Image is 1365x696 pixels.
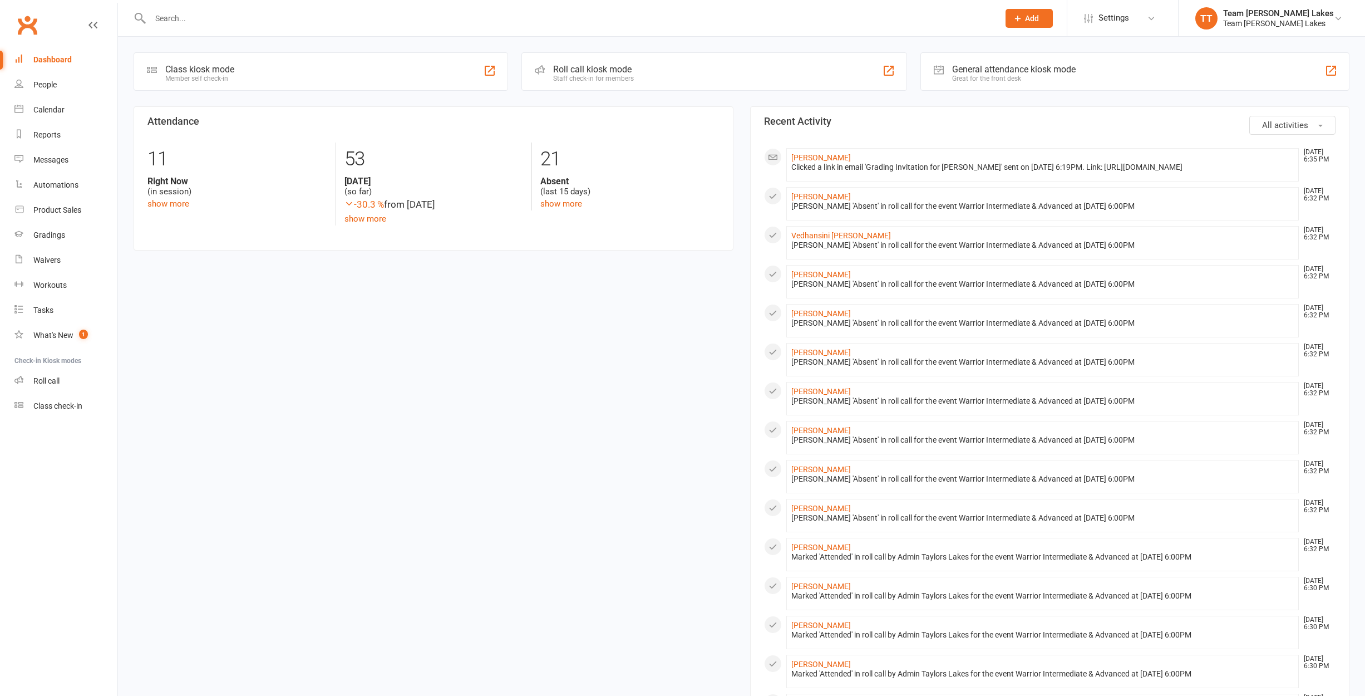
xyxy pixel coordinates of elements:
a: [PERSON_NAME] [791,309,851,318]
h3: Attendance [147,116,720,127]
div: Marked 'Attended' in roll call by Admin Taylors Lakes for the event Warrior Intermediate & Advanc... [791,669,1294,679]
a: [PERSON_NAME] [791,543,851,552]
div: Class check-in [33,401,82,410]
div: (last 15 days) [540,176,720,197]
div: [PERSON_NAME] 'Absent' in roll call for the event Warrior Intermediate & Advanced at [DATE] 6:00PM [791,474,1294,484]
strong: Right Now [147,176,327,187]
div: Messages [33,155,68,164]
time: [DATE] 6:30 PM [1298,577,1335,592]
div: Roll call kiosk mode [553,64,634,75]
time: [DATE] 6:32 PM [1298,421,1335,436]
a: Dashboard [14,47,117,72]
a: [PERSON_NAME] [791,582,851,591]
a: [PERSON_NAME] [791,153,851,162]
time: [DATE] 6:32 PM [1298,344,1335,358]
a: Workouts [14,273,117,298]
div: [PERSON_NAME] 'Absent' in roll call for the event Warrior Intermediate & Advanced at [DATE] 6:00PM [791,435,1294,445]
time: [DATE] 6:30 PM [1298,655,1335,670]
div: from [DATE] [344,197,524,212]
a: What's New1 [14,323,117,348]
div: Roll call [33,376,60,385]
a: Vedhansini [PERSON_NAME] [791,231,891,240]
a: Reports [14,122,117,148]
div: Dashboard [33,55,72,64]
div: (in session) [147,176,327,197]
div: Marked 'Attended' in roll call by Admin Taylors Lakes for the event Warrior Intermediate & Advanc... [791,630,1294,640]
a: [PERSON_NAME] [791,348,851,357]
a: People [14,72,117,97]
time: [DATE] 6:32 PM [1298,499,1335,514]
a: show more [540,199,582,209]
a: [PERSON_NAME] [791,270,851,279]
div: (so far) [344,176,524,197]
div: Workouts [33,281,67,290]
div: 53 [344,143,524,176]
div: Calendar [33,105,65,114]
a: [PERSON_NAME] [791,504,851,513]
div: People [33,80,57,89]
time: [DATE] 6:32 PM [1298,538,1335,553]
button: Add [1006,9,1053,28]
time: [DATE] 6:32 PM [1298,305,1335,319]
div: [PERSON_NAME] 'Absent' in roll call for the event Warrior Intermediate & Advanced at [DATE] 6:00PM [791,396,1294,406]
a: Clubworx [13,11,41,39]
div: 21 [540,143,720,176]
a: Messages [14,148,117,173]
div: Automations [33,180,78,189]
div: Marked 'Attended' in roll call by Admin Taylors Lakes for the event Warrior Intermediate & Advanc... [791,591,1294,601]
time: [DATE] 6:32 PM [1298,460,1335,475]
div: [PERSON_NAME] 'Absent' in roll call for the event Warrior Intermediate & Advanced at [DATE] 6:00PM [791,318,1294,328]
time: [DATE] 6:35 PM [1298,149,1335,163]
a: [PERSON_NAME] [791,387,851,396]
span: Settings [1098,6,1129,31]
a: [PERSON_NAME] [791,465,851,474]
div: Gradings [33,231,65,239]
div: TT [1195,7,1218,30]
div: [PERSON_NAME] 'Absent' in roll call for the event Warrior Intermediate & Advanced at [DATE] 6:00PM [791,241,1294,250]
time: [DATE] 6:32 PM [1298,266,1335,280]
span: -30.3 % [344,199,384,210]
div: Clicked a link in email 'Grading Invitation for [PERSON_NAME]' sent on [DATE] 6:19PM. Link: [URL]... [791,163,1294,172]
a: [PERSON_NAME] [791,426,851,435]
div: Marked 'Attended' in roll call by Admin Taylors Lakes for the event Warrior Intermediate & Advanc... [791,552,1294,562]
div: Waivers [33,256,61,264]
input: Search... [147,11,991,26]
span: 1 [79,330,88,339]
a: Roll call [14,369,117,394]
div: [PERSON_NAME] 'Absent' in roll call for the event Warrior Intermediate & Advanced at [DATE] 6:00PM [791,202,1294,211]
time: [DATE] 6:32 PM [1298,188,1335,202]
time: [DATE] 6:32 PM [1298,227,1335,241]
div: Team [PERSON_NAME] Lakes [1223,8,1334,18]
a: show more [344,214,386,224]
div: [PERSON_NAME] 'Absent' in roll call for the event Warrior Intermediate & Advanced at [DATE] 6:00PM [791,280,1294,289]
span: All activities [1262,120,1308,130]
span: Add [1025,14,1039,23]
div: General attendance kiosk mode [952,64,1076,75]
div: Staff check-in for members [553,75,634,82]
div: Tasks [33,306,53,315]
h3: Recent Activity [764,116,1336,127]
div: 11 [147,143,327,176]
time: [DATE] 6:32 PM [1298,383,1335,397]
a: Calendar [14,97,117,122]
a: [PERSON_NAME] [791,621,851,630]
div: Member self check-in [165,75,234,82]
a: Class kiosk mode [14,394,117,419]
button: All activities [1249,116,1336,135]
div: [PERSON_NAME] 'Absent' in roll call for the event Warrior Intermediate & Advanced at [DATE] 6:00PM [791,357,1294,367]
a: [PERSON_NAME] [791,660,851,669]
time: [DATE] 6:30 PM [1298,616,1335,631]
div: Team [PERSON_NAME] Lakes [1223,18,1334,28]
a: Automations [14,173,117,198]
strong: [DATE] [344,176,524,187]
a: Waivers [14,248,117,273]
strong: Absent [540,176,720,187]
a: Tasks [14,298,117,323]
div: What's New [33,331,73,340]
a: [PERSON_NAME] [791,192,851,201]
div: Reports [33,130,61,139]
a: Product Sales [14,198,117,223]
a: show more [147,199,189,209]
a: Gradings [14,223,117,248]
div: Great for the front desk [952,75,1076,82]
